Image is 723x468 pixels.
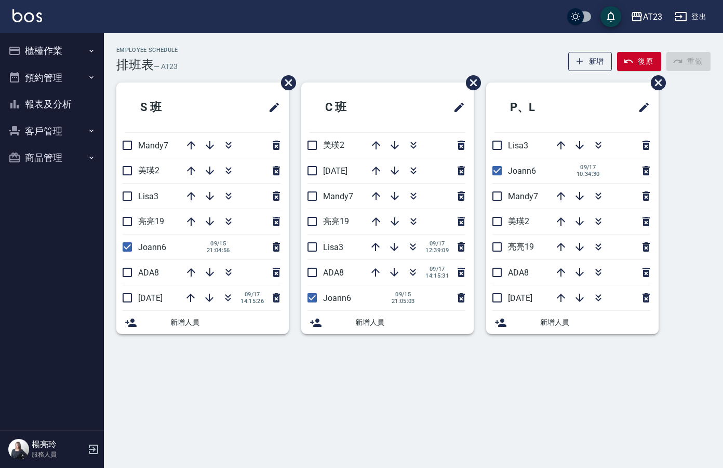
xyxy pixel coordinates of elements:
[643,10,662,23] div: AT23
[138,191,158,201] span: Lisa3
[170,317,280,328] span: 新增人員
[207,247,230,254] span: 21:04:56
[323,140,344,150] span: 美瑛2
[154,61,178,72] h6: — AT23
[600,6,621,27] button: save
[4,144,100,171] button: 商品管理
[425,266,449,272] span: 09/17
[568,52,612,71] button: 新增
[240,291,264,298] span: 09/17
[4,91,100,118] button: 報表及分析
[323,166,347,176] span: [DATE]
[425,272,449,279] span: 14:15:31
[125,89,219,126] h2: S 班
[671,7,711,26] button: 登出
[116,58,154,72] h3: 排班表
[240,298,264,305] span: 14:15:26
[273,67,298,98] span: 刪除班表
[323,216,349,226] span: 亮亮19
[508,293,532,303] span: [DATE]
[301,311,474,334] div: 新增人員
[508,141,528,150] span: Lisa3
[8,439,29,460] img: Person
[540,317,650,328] span: 新增人員
[138,268,159,278] span: ADA8
[262,95,280,120] span: 修改班表的標題
[12,9,42,22] img: Logo
[138,141,168,150] span: Mandy7
[494,89,591,126] h2: P、L
[508,216,529,226] span: 美瑛2
[323,268,344,278] span: ADA8
[392,298,415,305] span: 21:05:03
[626,6,666,27] button: AT23
[138,293,163,303] span: [DATE]
[138,166,159,175] span: 美瑛2
[138,216,164,226] span: 亮亮19
[508,166,536,176] span: Joann6
[447,95,465,120] span: 修改班表的標題
[323,293,351,303] span: Joann6
[577,171,600,177] span: 10:34:30
[617,52,661,71] button: 復原
[323,242,343,252] span: Lisa3
[392,291,415,298] span: 09/15
[4,118,100,145] button: 客戶管理
[116,47,178,53] h2: Employee Schedule
[508,268,529,278] span: ADA8
[577,164,600,171] span: 09/17
[32,439,85,450] h5: 楊亮玲
[116,311,289,334] div: 新增人員
[486,311,659,334] div: 新增人員
[425,247,449,254] span: 12:39:09
[4,64,100,91] button: 預約管理
[632,95,650,120] span: 修改班表的標題
[643,67,667,98] span: 刪除班表
[425,240,449,247] span: 09/17
[138,242,166,252] span: Joann6
[32,450,85,459] p: 服務人員
[458,67,483,98] span: 刪除班表
[508,242,534,252] span: 亮亮19
[207,240,230,247] span: 09/15
[508,191,538,201] span: Mandy7
[323,191,353,201] span: Mandy7
[355,317,465,328] span: 新增人員
[4,37,100,64] button: 櫃檯作業
[310,89,404,126] h2: C 班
